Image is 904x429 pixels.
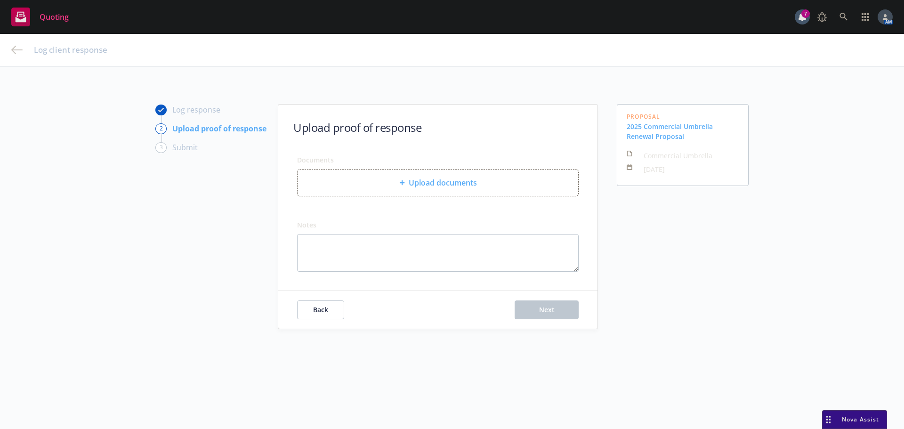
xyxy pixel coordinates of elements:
[297,300,344,319] button: Back
[155,123,167,134] div: 2
[313,305,328,314] span: Back
[813,8,831,26] a: Report a Bug
[842,415,879,423] span: Nova Assist
[297,155,334,164] span: Documents
[644,164,739,174] span: [DATE]
[644,151,739,161] span: Commercial Umbrella
[627,121,739,141] a: 2025 Commercial Umbrella Renewal Proposal
[822,410,887,429] button: Nova Assist
[172,104,220,115] div: Log response
[297,169,579,196] div: Upload documents
[293,120,421,135] h1: Upload proof of response
[297,220,316,229] span: Notes
[823,411,834,429] div: Drag to move
[155,142,167,153] div: 3
[627,114,739,120] span: Proposal
[172,123,266,134] div: Upload proof of response
[515,300,579,319] button: Next
[34,44,107,56] span: Log client response
[8,4,73,30] a: Quoting
[40,13,69,21] span: Quoting
[856,8,875,26] a: Switch app
[801,9,810,18] div: 7
[409,177,477,188] span: Upload documents
[539,305,555,314] span: Next
[834,8,853,26] a: Search
[172,142,198,153] div: Submit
